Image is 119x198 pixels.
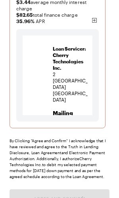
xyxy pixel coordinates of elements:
[16,18,35,24] b: 35.96 %
[16,12,99,18] span: total finance charge
[53,52,83,71] span: Cherry Technologies Inc.
[91,17,98,24] img: svg%3e
[16,12,33,18] strong: $82.65
[53,110,77,124] b: Mailing Address:
[53,46,86,51] strong: Loan Servicer:
[10,138,109,180] div: By Clicking "Agree and Confirm" I acknowledge that I have reviewed and agree to the Truth in Lend...
[16,18,99,24] span: APR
